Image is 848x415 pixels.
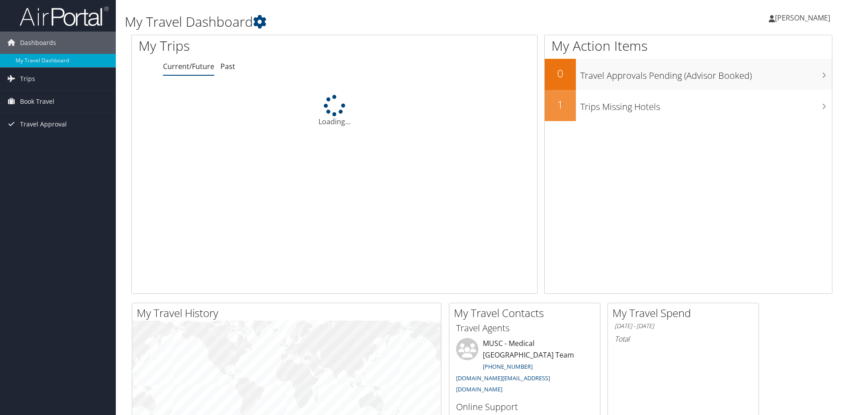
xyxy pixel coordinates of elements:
[20,32,56,54] span: Dashboards
[612,305,758,321] h2: My Travel Spend
[769,4,839,31] a: [PERSON_NAME]
[20,6,109,27] img: airportal-logo.png
[545,59,832,90] a: 0Travel Approvals Pending (Advisor Booked)
[580,96,832,113] h3: Trips Missing Hotels
[545,66,576,81] h2: 0
[139,37,362,55] h1: My Trips
[125,12,601,31] h1: My Travel Dashboard
[454,305,600,321] h2: My Travel Contacts
[20,113,67,135] span: Travel Approval
[20,90,54,113] span: Book Travel
[132,95,537,127] div: Loading...
[545,97,576,112] h2: 1
[456,322,593,334] h3: Travel Agents
[615,322,752,330] h6: [DATE] - [DATE]
[580,65,832,82] h3: Travel Approvals Pending (Advisor Booked)
[456,374,550,394] a: [DOMAIN_NAME][EMAIL_ADDRESS][DOMAIN_NAME]
[452,338,598,397] li: MUSC - Medical [GEOGRAPHIC_DATA] Team
[483,362,533,370] a: [PHONE_NUMBER]
[20,68,35,90] span: Trips
[163,61,214,71] a: Current/Future
[545,37,832,55] h1: My Action Items
[775,13,830,23] span: [PERSON_NAME]
[220,61,235,71] a: Past
[545,90,832,121] a: 1Trips Missing Hotels
[615,334,752,344] h6: Total
[456,401,593,413] h3: Online Support
[137,305,441,321] h2: My Travel History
